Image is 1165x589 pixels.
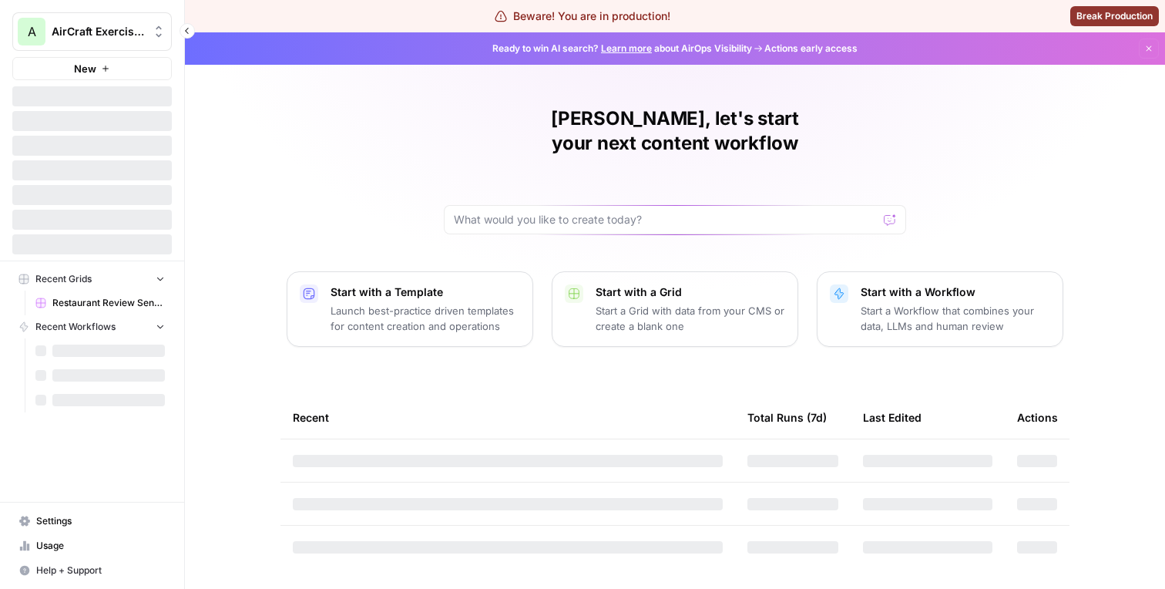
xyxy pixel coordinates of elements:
[12,57,172,80] button: New
[35,320,116,334] span: Recent Workflows
[1017,396,1058,439] div: Actions
[444,106,906,156] h1: [PERSON_NAME], let's start your next content workflow
[12,558,172,583] button: Help + Support
[12,268,172,291] button: Recent Grids
[331,303,520,334] p: Launch best-practice driven templates for content creation and operations
[287,271,533,347] button: Start with a TemplateLaunch best-practice driven templates for content creation and operations
[552,271,798,347] button: Start with a GridStart a Grid with data from your CMS or create a blank one
[861,284,1050,300] p: Start with a Workflow
[747,396,827,439] div: Total Runs (7d)
[596,284,785,300] p: Start with a Grid
[1076,9,1153,23] span: Break Production
[12,315,172,338] button: Recent Workflows
[817,271,1063,347] button: Start with a WorkflowStart a Workflow that combines your data, LLMs and human review
[36,564,165,577] span: Help + Support
[601,42,652,54] a: Learn more
[764,42,858,56] span: Actions early access
[29,291,172,315] a: Restaurant Review Sentiment Analyzer Grid
[12,533,172,558] a: Usage
[492,42,752,56] span: Ready to win AI search? about AirOps Visibility
[1070,6,1159,26] button: Break Production
[52,24,145,39] span: AirCraft Exercises
[74,61,96,76] span: New
[331,284,520,300] p: Start with a Template
[596,303,785,334] p: Start a Grid with data from your CMS or create a blank one
[12,12,172,51] button: Workspace: AirCraft Exercises
[495,8,670,24] div: Beware! You are in production!
[35,272,92,286] span: Recent Grids
[293,396,723,439] div: Recent
[863,396,922,439] div: Last Edited
[36,514,165,528] span: Settings
[52,296,165,310] span: Restaurant Review Sentiment Analyzer Grid
[36,539,165,553] span: Usage
[28,22,36,41] span: A
[454,212,878,227] input: What would you like to create today?
[861,303,1050,334] p: Start a Workflow that combines your data, LLMs and human review
[12,509,172,533] a: Settings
